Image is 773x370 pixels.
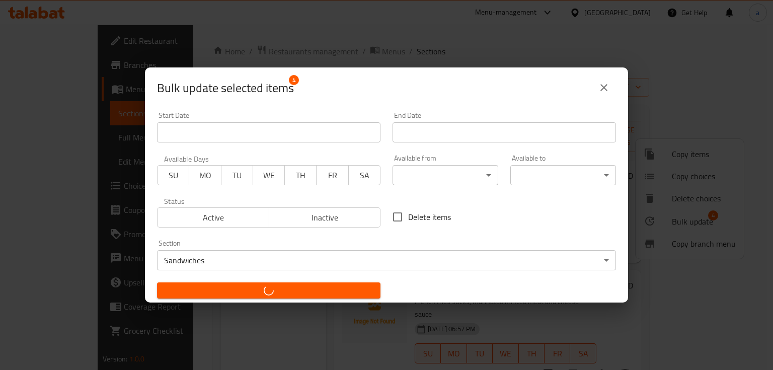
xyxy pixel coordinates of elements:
span: Inactive [273,210,377,225]
span: Delete items [408,211,451,223]
button: TH [284,165,317,185]
button: TU [221,165,253,185]
button: SA [348,165,380,185]
button: close [592,76,616,100]
div: ​ [510,165,616,185]
span: TH [289,168,313,183]
span: MO [193,168,217,183]
span: SU [162,168,185,183]
div: Sandwiches [157,250,616,270]
div: ​ [393,165,498,185]
span: 4 [289,75,299,85]
button: WE [253,165,285,185]
span: WE [257,168,281,183]
span: TU [225,168,249,183]
span: FR [321,168,344,183]
span: SA [353,168,376,183]
button: Inactive [269,207,381,228]
button: Active [157,207,269,228]
button: SU [157,165,189,185]
span: Active [162,210,265,225]
button: MO [189,165,221,185]
span: Selected items count [157,80,294,96]
button: FR [316,165,348,185]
